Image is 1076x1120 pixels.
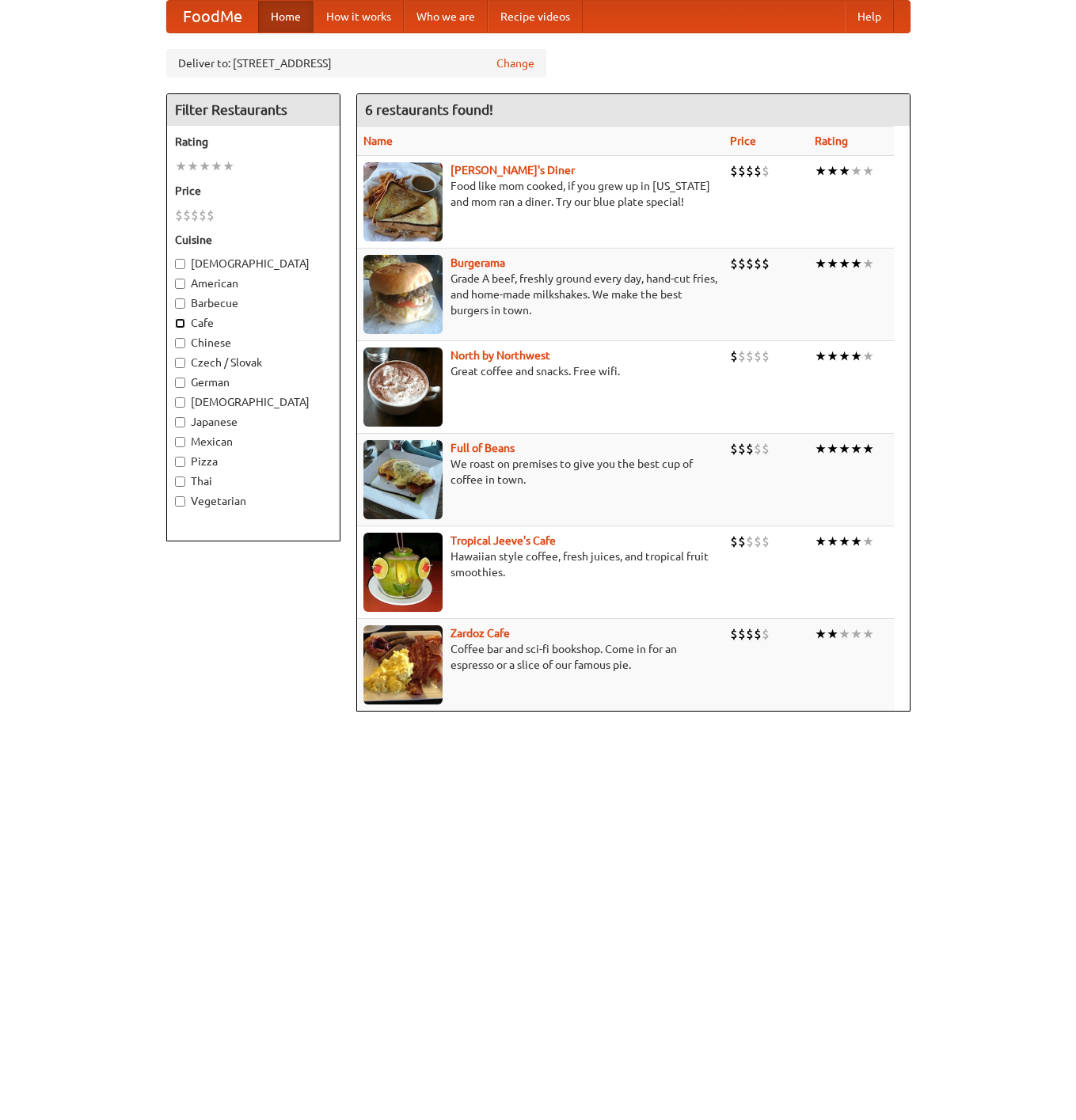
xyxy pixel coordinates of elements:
[363,347,443,427] img: north.jpg
[451,534,556,547] a: Tropical Jeeve's Cafe
[850,162,862,180] li: ★
[175,295,332,311] label: Barbecue
[730,135,756,147] a: Price
[363,363,717,379] p: Great coffee and snacks. Free wifi.
[862,440,874,457] li: ★
[730,255,738,272] li: $
[175,397,185,408] input: [DEMOGRAPHIC_DATA]
[258,1,314,32] a: Home
[850,255,862,272] li: ★
[754,255,762,272] li: $
[175,437,185,447] input: Mexican
[730,347,738,365] li: $
[175,473,332,489] label: Thai
[175,496,185,507] input: Vegetarian
[838,255,850,272] li: ★
[754,533,762,550] li: $
[746,440,754,457] li: $
[762,347,770,365] li: $
[451,164,575,177] a: [PERSON_NAME]'s Diner
[496,55,534,71] a: Change
[314,1,404,32] a: How it works
[363,533,443,612] img: jeeves.jpg
[754,625,762,643] li: $
[730,533,738,550] li: $
[175,315,332,331] label: Cafe
[199,158,211,175] li: ★
[175,134,332,150] h5: Rating
[363,162,443,241] img: sallys.jpg
[730,162,738,180] li: $
[850,533,862,550] li: ★
[827,347,838,365] li: ★
[175,183,332,199] h5: Price
[175,259,185,269] input: [DEMOGRAPHIC_DATA]
[815,162,827,180] li: ★
[175,318,185,328] input: Cafe
[451,627,510,640] a: Zardoz Cafe
[762,440,770,457] li: $
[175,434,332,450] label: Mexican
[175,374,332,390] label: German
[451,349,550,362] b: North by Northwest
[746,255,754,272] li: $
[730,625,738,643] li: $
[207,207,215,224] li: $
[850,625,862,643] li: ★
[815,533,827,550] li: ★
[175,232,332,248] h5: Cuisine
[175,298,185,309] input: Barbecue
[363,549,717,580] p: Hawaiian style coffee, fresh juices, and tropical fruit smoothies.
[363,625,443,704] img: zardoz.jpg
[862,533,874,550] li: ★
[827,533,838,550] li: ★
[363,271,717,318] p: Grade A beef, freshly ground every day, hand-cut fries, and home-made milkshakes. We make the bes...
[175,256,332,271] label: [DEMOGRAPHIC_DATA]
[838,162,850,180] li: ★
[850,347,862,365] li: ★
[175,417,185,427] input: Japanese
[175,338,185,348] input: Chinese
[738,347,746,365] li: $
[738,533,746,550] li: $
[738,255,746,272] li: $
[175,207,183,224] li: $
[191,207,199,224] li: $
[175,457,185,467] input: Pizza
[815,625,827,643] li: ★
[838,347,850,365] li: ★
[175,378,185,388] input: German
[175,358,185,368] input: Czech / Slovak
[862,255,874,272] li: ★
[827,162,838,180] li: ★
[754,347,762,365] li: $
[175,279,185,289] input: American
[850,440,862,457] li: ★
[199,207,207,224] li: $
[166,49,546,78] div: Deliver to: [STREET_ADDRESS]
[363,456,717,488] p: We roast on premises to give you the best cup of coffee in town.
[167,1,258,32] a: FoodMe
[175,476,185,487] input: Thai
[862,347,874,365] li: ★
[167,94,340,126] h4: Filter Restaurants
[363,641,717,673] p: Coffee bar and sci-fi bookshop. Come in for an espresso or a slice of our famous pie.
[746,347,754,365] li: $
[175,275,332,291] label: American
[838,440,850,457] li: ★
[845,1,894,32] a: Help
[746,162,754,180] li: $
[815,347,827,365] li: ★
[451,442,515,454] a: Full of Beans
[762,625,770,643] li: $
[815,255,827,272] li: ★
[838,533,850,550] li: ★
[738,440,746,457] li: $
[175,454,332,469] label: Pizza
[827,625,838,643] li: ★
[451,256,505,269] a: Burgerama
[738,625,746,643] li: $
